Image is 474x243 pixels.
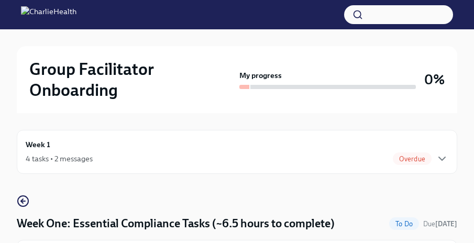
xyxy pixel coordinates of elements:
[423,219,457,229] span: October 6th, 2025 10:00
[21,6,76,23] img: CharlieHealth
[435,220,457,228] strong: [DATE]
[26,153,93,164] div: 4 tasks • 2 messages
[17,216,335,231] h4: Week One: Essential Compliance Tasks (~6.5 hours to complete)
[423,220,457,228] span: Due
[26,139,50,150] h6: Week 1
[424,70,445,89] h3: 0%
[239,70,282,81] strong: My progress
[393,155,432,163] span: Overdue
[29,59,235,101] h2: Group Facilitator Onboarding
[389,220,419,228] span: To Do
